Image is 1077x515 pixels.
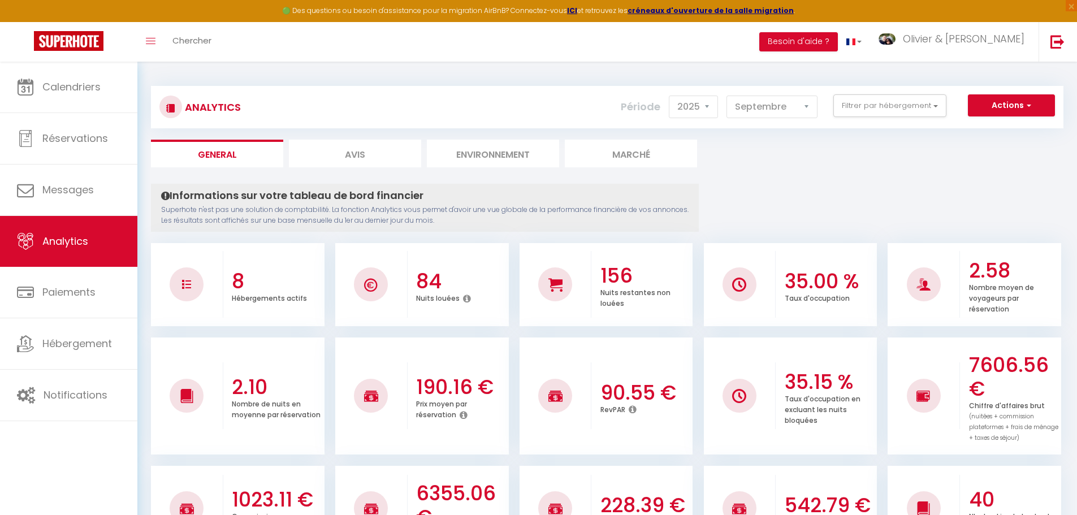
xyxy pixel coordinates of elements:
img: logout [1050,34,1065,49]
button: Ouvrir le widget de chat LiveChat [9,5,43,38]
a: ... Olivier & [PERSON_NAME] [870,22,1039,62]
h3: 40 [969,488,1059,512]
span: Paiements [42,285,96,299]
h3: 2.10 [232,375,322,399]
button: Actions [968,94,1055,117]
label: Période [621,94,660,119]
h3: 84 [416,270,506,293]
span: Hébergement [42,336,112,350]
p: Hébergements actifs [232,291,307,303]
p: Nombre de nuits en moyenne par réservation [232,397,321,419]
span: Olivier & [PERSON_NAME] [903,32,1024,46]
h3: 2.58 [969,259,1059,283]
a: ICI [567,6,577,15]
h3: 8 [232,270,322,293]
p: Prix moyen par réservation [416,397,467,419]
h3: 90.55 € [600,381,690,405]
img: Super Booking [34,31,103,51]
p: Taux d'occupation [785,291,850,303]
li: Avis [289,140,421,167]
span: Calendriers [42,80,101,94]
p: Chiffre d'affaires brut [969,399,1058,443]
img: NO IMAGE [916,389,931,403]
img: NO IMAGE [182,280,191,289]
li: Environnement [427,140,559,167]
button: Filtrer par hébergement [833,94,946,117]
img: NO IMAGE [732,389,746,403]
li: General [151,140,283,167]
p: Nuits louées [416,291,460,303]
button: Besoin d'aide ? [759,32,838,51]
li: Marché [565,140,697,167]
p: RevPAR [600,403,625,414]
h3: Analytics [182,94,241,120]
h3: 35.15 % [785,370,875,394]
span: Réservations [42,131,108,145]
span: Analytics [42,234,88,248]
a: Chercher [164,22,220,62]
a: créneaux d'ouverture de la salle migration [628,6,794,15]
h3: 1023.11 € [232,488,322,512]
h3: 156 [600,264,690,288]
p: Nuits restantes non louées [600,285,671,308]
h3: 7606.56 € [969,353,1059,401]
h3: 190.16 € [416,375,506,399]
p: Taux d'occupation en excluant les nuits bloquées [785,392,860,425]
p: Superhote n'est pas une solution de comptabilité. La fonction Analytics vous permet d'avoir une v... [161,205,689,226]
span: Notifications [44,388,107,402]
span: (nuitées + commission plateformes + frais de ménage + taxes de séjour) [969,412,1058,442]
span: Messages [42,183,94,197]
span: Chercher [172,34,211,46]
h3: 35.00 % [785,270,875,293]
h4: Informations sur votre tableau de bord financier [161,189,689,202]
img: ... [879,33,896,45]
p: Nombre moyen de voyageurs par réservation [969,280,1034,314]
